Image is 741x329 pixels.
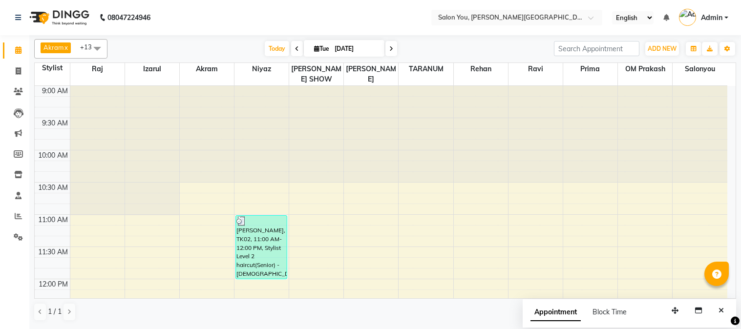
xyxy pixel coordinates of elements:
[700,290,731,319] iframe: chat widget
[107,4,150,31] b: 08047224946
[648,45,677,52] span: ADD NEW
[25,4,92,31] img: logo
[618,63,672,75] span: OM Prakash
[80,43,99,51] span: +13
[43,43,64,51] span: Akram
[236,216,287,279] div: [PERSON_NAME], TK02, 11:00 AM-12:00 PM, Stylist Level 2 haircut(Senior) - [DEMOGRAPHIC_DATA]
[530,304,581,321] span: Appointment
[180,63,234,75] span: Akram
[289,63,343,85] span: [PERSON_NAME] SHOW
[48,307,62,317] span: 1 / 1
[36,150,70,161] div: 10:00 AM
[645,42,679,56] button: ADD NEW
[40,86,70,96] div: 9:00 AM
[37,279,70,289] div: 12:00 PM
[40,118,70,128] div: 9:30 AM
[125,63,179,75] span: Izarul
[399,63,453,75] span: TARANUM
[36,215,70,225] div: 11:00 AM
[64,43,68,51] a: x
[36,247,70,257] div: 11:30 AM
[265,41,289,56] span: Today
[332,41,381,56] input: 2025-09-02
[508,63,563,75] span: ravi
[312,45,332,52] span: Tue
[563,63,617,75] span: prima
[70,63,125,75] span: raj
[701,13,722,23] span: Admin
[593,308,627,316] span: Block Time
[36,183,70,193] div: 10:30 AM
[35,63,70,73] div: Stylist
[344,63,398,85] span: [PERSON_NAME]
[234,63,289,75] span: Niyaz
[679,9,696,26] img: Admin
[673,63,727,75] span: salonyou
[554,41,639,56] input: Search Appointment
[454,63,508,75] span: rehan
